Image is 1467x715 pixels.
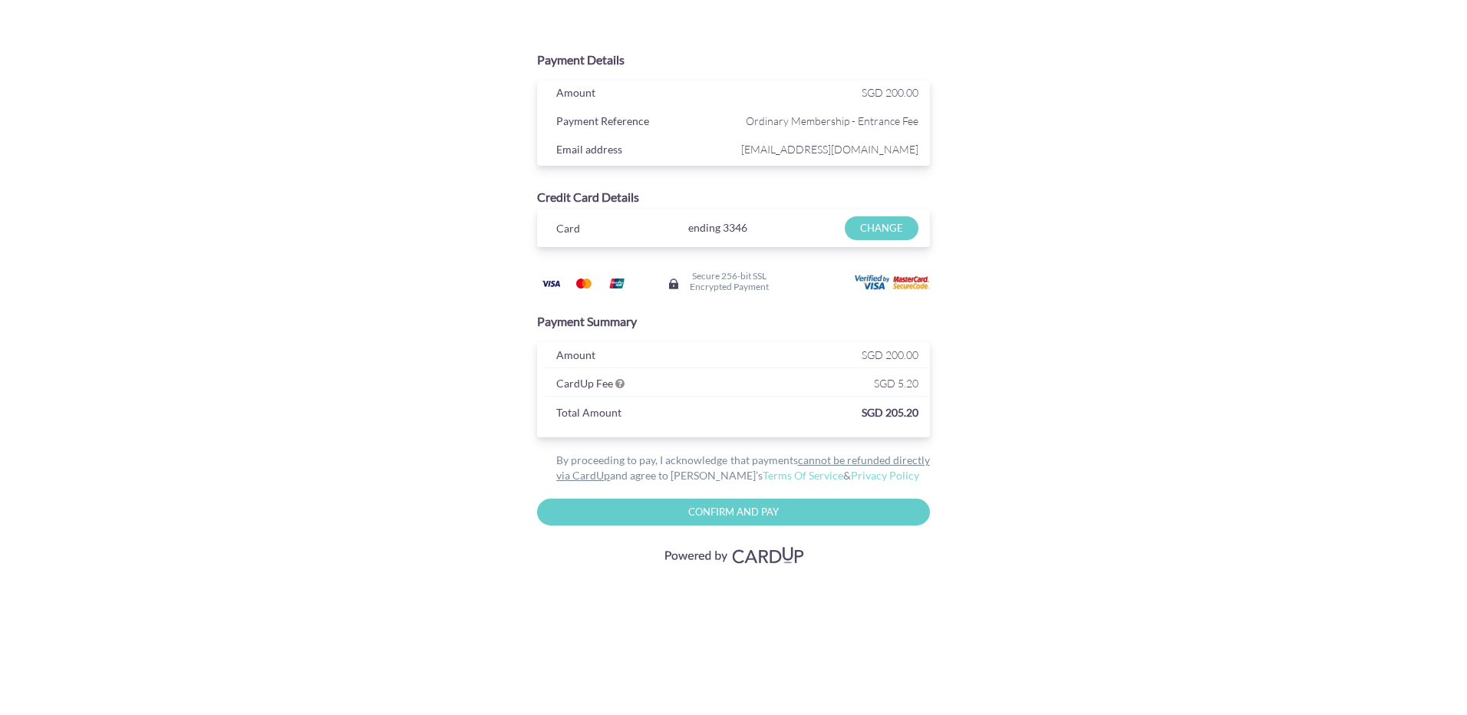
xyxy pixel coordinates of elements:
div: Credit Card Details [537,189,930,206]
a: Privacy Policy [851,469,919,482]
div: Card [545,219,641,242]
span: [EMAIL_ADDRESS][DOMAIN_NAME] [737,140,918,159]
span: ending [688,216,720,239]
u: cannot be refunded directly via CardUp [556,453,930,482]
div: Email address [545,140,737,163]
span: SGD 200.00 [862,348,918,361]
img: Visa, Mastercard [657,541,810,569]
div: Amount [545,345,737,368]
span: Ordinary Membership - Entrance Fee [737,111,918,130]
input: CHANGE [845,216,918,240]
div: By proceeding to pay, I acknowledge that payments and agree to [PERSON_NAME]’s & [537,453,930,483]
span: 3346 [723,221,747,234]
img: Visa [536,274,566,293]
a: Terms Of Service [763,469,843,482]
img: User card [855,275,931,292]
div: Payment Details [537,51,930,69]
div: CardUp Fee [545,374,737,397]
div: Total Amount [545,403,673,426]
img: Union Pay [602,274,632,293]
h6: Secure 256-bit SSL Encrypted Payment [690,271,769,291]
div: SGD 205.20 [673,403,929,426]
input: Confirm and Pay [537,499,930,526]
div: Amount [545,83,737,106]
img: Mastercard [569,274,599,293]
div: Payment Reference [545,111,737,134]
div: Payment Summary [537,313,930,331]
div: SGD 5.20 [737,374,930,397]
img: Secure lock [668,278,680,290]
span: SGD 200.00 [862,86,918,99]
